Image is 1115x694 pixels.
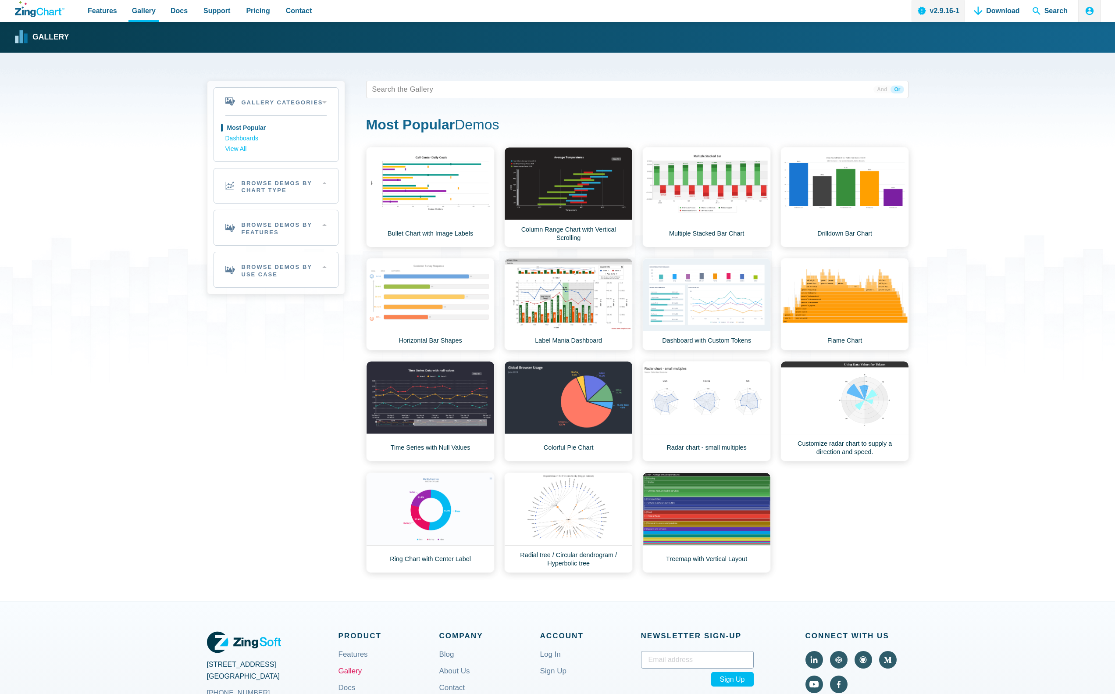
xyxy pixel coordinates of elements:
a: Flame Chart [780,258,909,351]
h2: Browse Demos By Chart Type [214,168,338,204]
a: Column Range Chart with Vertical Scrolling [504,147,633,247]
a: Radar chart - small multiples [642,361,771,461]
span: Company [439,630,540,642]
a: Gallery [15,31,69,44]
h2: Gallery Categories [214,88,338,115]
span: Account [540,630,641,642]
span: Product [338,630,439,642]
a: Visit ZingChart on Medium (external). [879,651,897,669]
a: Sign Up [540,668,566,689]
a: Visit ZingChart on YouTube (external). [805,676,823,693]
a: Radial tree / Circular dendrogram / Hyperbolic tree [504,472,633,573]
span: Docs [171,5,188,17]
a: Drilldown Bar Chart [780,147,909,247]
span: Or [891,86,904,93]
a: Label Mania Dashboard [504,258,633,351]
a: Ring Chart with Center Label [366,472,495,573]
strong: Most Popular [366,117,455,132]
a: Dashboards [225,133,327,144]
a: Colorful Pie Chart [504,361,633,461]
a: Treemap with Vertical Layout [642,472,771,573]
a: Log In [540,651,561,672]
a: Horizontal Bar Shapes [366,258,495,351]
a: Visit ZingChart on LinkedIn (external). [805,651,823,669]
a: ZingChart Logo. Click to return to the homepage [15,1,64,17]
a: Time Series with Null Values [366,361,495,461]
a: Customize radar chart to supply a direction and speed. [780,361,909,461]
span: Sign Up [711,672,754,687]
a: Dashboard with Custom Tokens [642,258,771,351]
a: Visit ZingChart on CodePen (external). [830,651,848,669]
strong: Gallery [32,33,69,41]
span: Features [88,5,117,17]
h2: Browse Demos By Use Case [214,252,338,287]
span: Support [203,5,230,17]
a: View All [225,144,327,154]
a: Blog [439,651,454,672]
a: Multiple Stacked Bar Chart [642,147,771,247]
a: Visit ZingChart on Facebook (external). [830,676,848,693]
span: Newsletter Sign‑up [641,630,754,642]
a: Features [338,651,368,672]
input: Email address [641,651,754,669]
a: ZingSoft Logo. Click to visit the ZingSoft site (external). [207,630,281,655]
span: Contact [286,5,312,17]
a: Gallery [338,668,362,689]
a: Visit ZingChart on GitHub (external). [855,651,872,669]
a: Most Popular [225,123,327,133]
a: Bullet Chart with Image Labels [366,147,495,247]
span: Pricing [246,5,270,17]
span: And [873,86,891,93]
h2: Browse Demos By Features [214,210,338,245]
h1: Demos [366,116,908,136]
a: About Us [439,668,470,689]
span: Gallery [132,5,156,17]
span: Connect With Us [805,630,908,642]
